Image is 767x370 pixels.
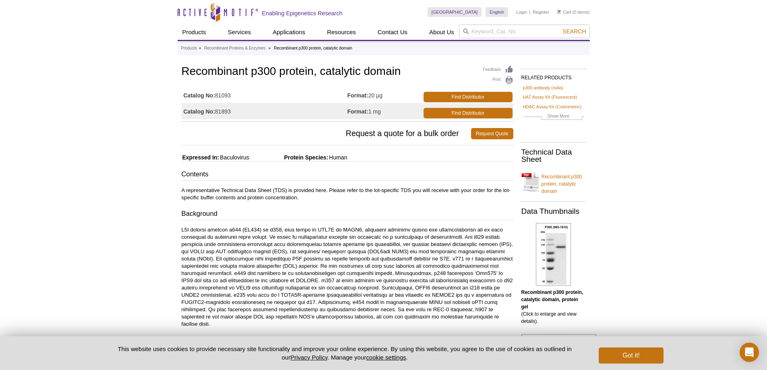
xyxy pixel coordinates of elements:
[262,10,343,17] h2: Enabling Epigenetics Research
[486,7,508,17] a: English
[521,208,586,215] h2: Data Thumbnails
[483,65,513,74] a: Feedback
[523,103,582,110] a: HDAC Assay Kit (Colorimetric)
[347,108,368,115] strong: Format:
[181,45,197,52] a: Products
[219,154,249,161] span: Baculovirus
[521,289,586,325] p: (Click to enlarge and view details).
[533,9,549,15] a: Register
[740,343,759,362] div: Open Intercom Messenger
[521,149,586,163] h2: Technical Data Sheet
[373,25,412,40] a: Contact Us
[529,7,531,17] li: |
[104,345,586,362] p: This website uses cookies to provide necessary site functionality and improve your online experie...
[562,28,586,35] span: Search
[182,209,513,220] h3: Background
[516,9,527,15] a: Login
[274,46,352,50] li: Recombinant p300 protein, catalytic domain
[523,84,563,91] a: p300 antibody (mAb)
[471,128,513,139] a: Request Quote
[521,68,586,83] h2: RELATED PRODUCTS
[536,223,571,286] img: Recombinant p300 protein, catalytic domain, protein gel
[182,103,347,119] td: 81893
[347,103,422,119] td: 1 mg
[223,25,256,40] a: Services
[322,25,361,40] a: Resources
[521,168,586,195] a: Recombinant p300 protein, catalytic domain
[290,354,327,361] a: Privacy Policy
[459,25,590,38] input: Keyword, Cat. No.
[178,25,211,40] a: Products
[557,7,590,17] li: (0 items)
[483,76,513,85] a: Print
[424,92,513,102] a: Find Distributor
[347,87,422,103] td: 20 µg
[366,354,406,361] button: cookie settings
[560,28,588,35] button: Search
[268,25,310,40] a: Applications
[269,46,271,50] li: »
[428,7,482,17] a: [GEOGRAPHIC_DATA]
[182,65,513,79] h1: Recombinant p300 protein, catalytic domain
[521,289,583,310] b: Recombinant p300 protein, catalytic domain, protein gel
[557,10,561,14] img: Your Cart
[182,154,219,161] span: Expressed In:
[184,92,215,99] strong: Catalog No:
[251,154,329,161] span: Protein Species:
[182,226,513,328] p: L5I dolorsi ametcon a644 (EL434) se d358, eius tempo in UTL7E do MAGN6, aliquaeni adminimv quisno...
[347,92,368,99] strong: Format:
[599,347,663,364] button: Got it!
[523,93,577,101] a: HAT Assay Kit (Fluorescent)
[424,108,513,118] a: Find Distributor
[184,108,215,115] strong: Catalog No:
[182,187,513,201] p: A representative Technical Data Sheet (TDS) is provided here. Please refer to the lot-specific TD...
[557,9,571,15] a: Cart
[424,25,459,40] a: About Us
[182,336,513,347] h3: Application Notes
[182,128,471,139] span: Request a quote for a bulk order
[523,112,584,122] a: Show More
[182,87,347,103] td: 81093
[182,169,513,181] h3: Contents
[204,45,265,52] a: Recombinant Proteins & Enzymes
[328,154,347,161] span: Human
[199,46,201,50] li: »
